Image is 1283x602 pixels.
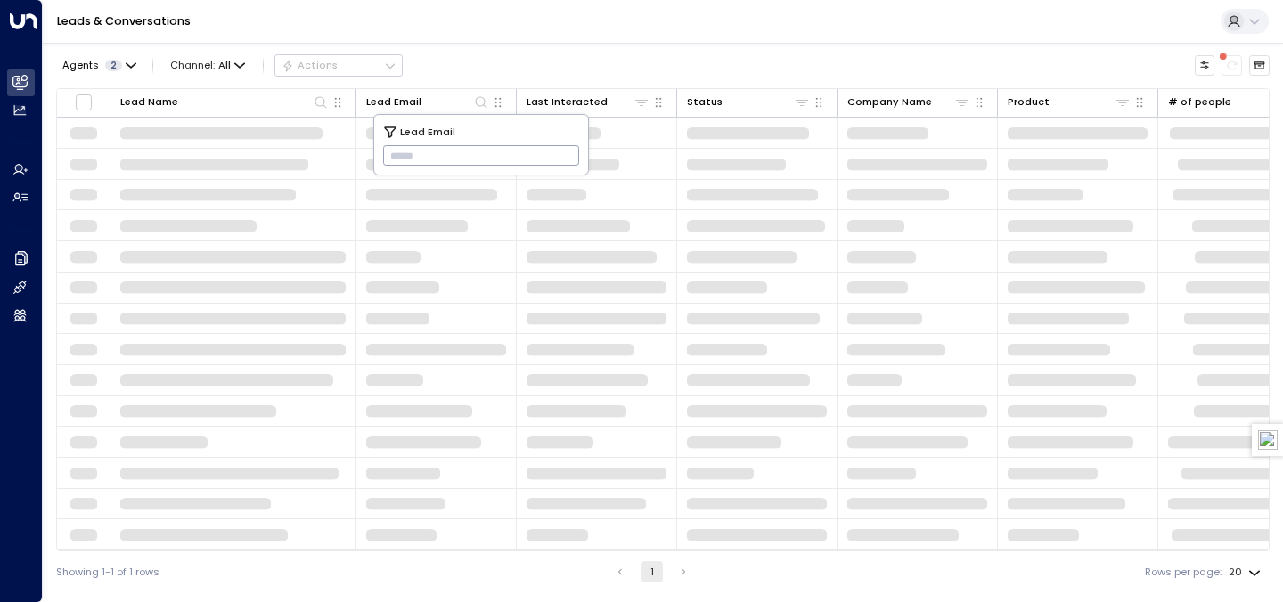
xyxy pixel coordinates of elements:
[56,55,141,75] button: Agents2
[274,54,403,76] div: Button group with a nested menu
[165,55,251,75] button: Channel:All
[56,565,159,580] div: Showing 1-1 of 1 rows
[1195,55,1215,76] button: Customize
[847,94,970,110] div: Company Name
[400,124,455,140] span: Lead Email
[1222,55,1242,76] span: There are new threads available. Refresh the grid to view the latest updates.
[105,60,122,71] span: 2
[1249,55,1270,76] button: Archived Leads
[641,561,663,582] button: page 1
[527,94,650,110] div: Last Interacted
[274,54,403,76] button: Actions
[57,13,191,28] a: Leads & Conversations
[847,94,932,110] div: Company Name
[165,55,251,75] span: Channel:
[218,60,231,71] span: All
[687,94,723,110] div: Status
[1229,561,1264,583] div: 20
[366,94,489,110] div: Lead Email
[1008,94,1050,110] div: Product
[687,94,810,110] div: Status
[120,94,329,110] div: Lead Name
[527,94,608,110] div: Last Interacted
[282,59,338,71] div: Actions
[1145,565,1222,580] label: Rows per page:
[366,94,421,110] div: Lead Email
[1168,94,1231,110] div: # of people
[120,94,178,110] div: Lead Name
[609,561,695,582] nav: pagination navigation
[62,61,99,70] span: Agents
[1008,94,1131,110] div: Product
